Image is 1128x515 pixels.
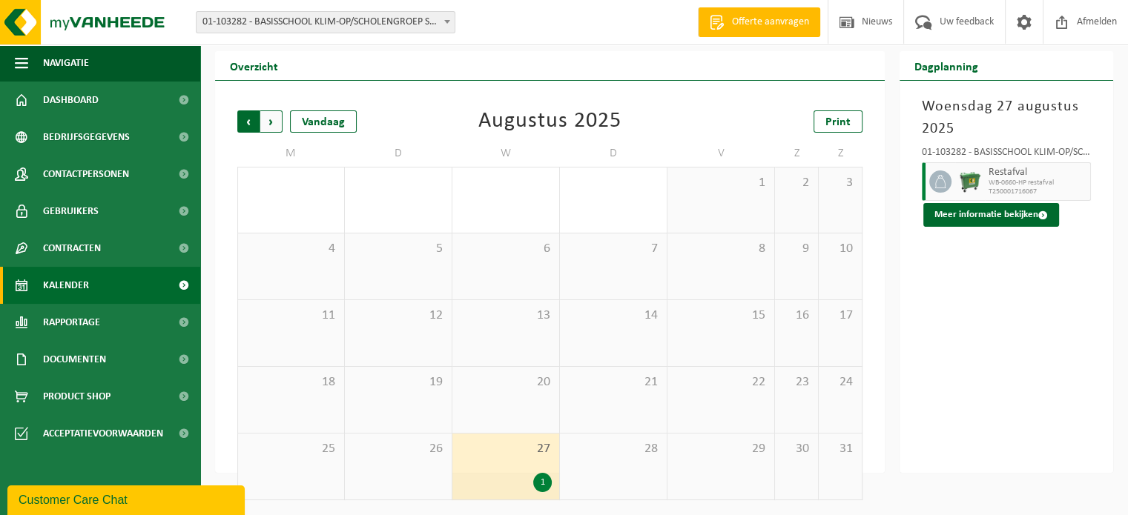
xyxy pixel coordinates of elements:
span: 2 [782,175,811,191]
span: Gebruikers [43,193,99,230]
div: 1 [533,473,552,492]
div: Augustus 2025 [478,110,621,133]
h2: Overzicht [215,51,293,80]
span: 15 [675,308,767,324]
span: 25 [245,441,337,457]
span: Dashboard [43,82,99,119]
span: 23 [782,374,811,391]
img: WB-0660-HPE-GN-01 [959,170,981,193]
span: 17 [826,308,854,324]
span: 1 [675,175,767,191]
span: WB-0660-HP restafval [989,179,1086,187]
span: Print [825,116,851,128]
td: W [452,140,560,167]
span: 28 [567,441,659,457]
button: Meer informatie bekijken [923,203,1059,227]
h3: Woensdag 27 augustus 2025 [922,96,1091,140]
span: 12 [352,308,444,324]
span: Volgende [260,110,283,133]
span: 27 [460,441,552,457]
span: Documenten [43,341,106,378]
iframe: chat widget [7,482,248,515]
td: M [237,140,345,167]
span: 5 [352,241,444,257]
span: 29 [675,441,767,457]
span: 10 [826,241,854,257]
span: Bedrijfsgegevens [43,119,130,156]
span: Restafval [989,167,1086,179]
div: Vandaag [290,110,357,133]
td: D [560,140,667,167]
span: 11 [245,308,337,324]
span: 13 [460,308,552,324]
span: 01-103282 - BASISSCHOOL KLIM-OP/SCHOLENGROEP ST.FRANCISCUS - BAVEGEM [197,12,455,33]
h2: Dagplanning [900,51,993,80]
span: 14 [567,308,659,324]
span: 3 [826,175,854,191]
span: 21 [567,374,659,391]
div: 01-103282 - BASISSCHOOL KLIM-OP/SCHOLENGROEP ST.[PERSON_NAME] [922,147,1091,162]
span: 30 [782,441,811,457]
td: V [667,140,775,167]
span: Contactpersonen [43,156,129,193]
span: Acceptatievoorwaarden [43,415,163,452]
span: 6 [460,241,552,257]
span: Navigatie [43,44,89,82]
span: Rapportage [43,304,100,341]
span: 20 [460,374,552,391]
span: 7 [567,241,659,257]
a: Offerte aanvragen [698,7,820,37]
span: Product Shop [43,378,111,415]
span: 9 [782,241,811,257]
span: Contracten [43,230,101,267]
span: 4 [245,241,337,257]
span: 19 [352,374,444,391]
td: Z [775,140,819,167]
td: Z [819,140,863,167]
span: Offerte aanvragen [728,15,813,30]
span: 8 [675,241,767,257]
a: Print [814,110,863,133]
span: 24 [826,374,854,391]
span: 01-103282 - BASISSCHOOL KLIM-OP/SCHOLENGROEP ST.FRANCISCUS - BAVEGEM [196,11,455,33]
span: 26 [352,441,444,457]
span: Kalender [43,267,89,304]
span: Vorige [237,110,260,133]
span: 16 [782,308,811,324]
td: D [345,140,452,167]
span: 31 [826,441,854,457]
span: 18 [245,374,337,391]
span: T250001716067 [989,187,1086,196]
span: 22 [675,374,767,391]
